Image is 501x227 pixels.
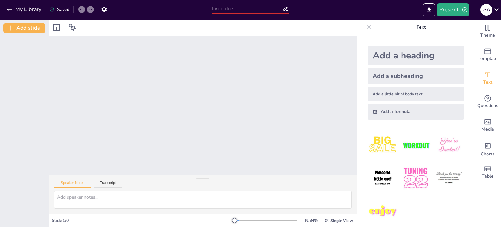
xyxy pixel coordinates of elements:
[401,163,431,193] img: 5.jpeg
[49,7,69,13] div: Saved
[477,102,498,109] span: Questions
[480,4,492,16] div: S A
[368,130,398,160] img: 1.jpeg
[481,151,494,158] span: Charts
[475,114,501,137] div: Add images, graphics, shapes or video
[483,79,492,86] span: Text
[481,126,494,133] span: Media
[52,23,62,33] div: Layout
[434,130,464,160] img: 3.jpeg
[368,68,464,84] div: Add a subheading
[475,90,501,114] div: Get real-time input from your audience
[434,163,464,193] img: 6.jpeg
[423,3,435,16] button: Export to PowerPoint
[69,24,77,32] span: Position
[482,173,493,180] span: Table
[475,137,501,161] div: Add charts and graphs
[401,130,431,160] img: 2.jpeg
[368,87,464,101] div: Add a little bit of body text
[54,181,91,188] button: Speaker Notes
[94,181,123,188] button: Transcript
[330,218,353,223] span: Single View
[304,218,319,224] div: NaN %
[480,3,492,16] button: S A
[475,67,501,90] div: Add text boxes
[475,161,501,184] div: Add a table
[437,3,469,16] button: Present
[475,20,501,43] div: Change the overall theme
[368,46,464,65] div: Add a heading
[368,163,398,193] img: 4.jpeg
[212,4,282,14] input: Insert title
[475,43,501,67] div: Add ready made slides
[368,196,398,227] img: 7.jpeg
[52,218,235,224] div: Slide 1 / 0
[374,20,468,35] p: Text
[478,55,498,62] span: Template
[480,32,495,39] span: Theme
[5,4,44,15] button: My Library
[3,23,45,33] button: Add slide
[368,104,464,120] div: Add a formula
